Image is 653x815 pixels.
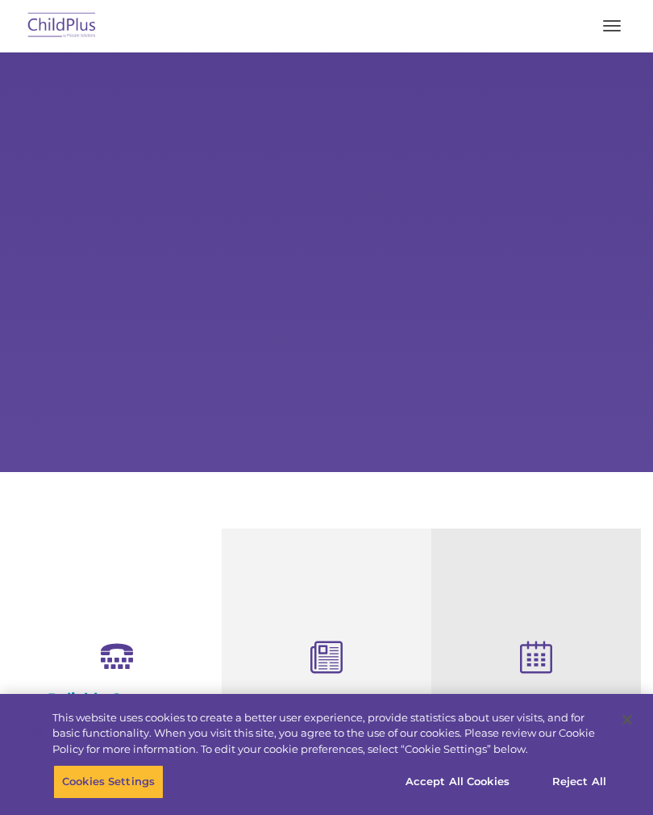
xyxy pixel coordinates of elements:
button: Reject All [529,765,630,799]
h4: Child Development Assessments in ChildPlus [234,692,419,746]
button: Close [609,702,645,738]
img: ChildPlus by Procare Solutions [24,7,100,45]
button: Accept All Cookies [397,765,518,799]
h4: Free Regional Meetings [443,692,629,710]
div: This website uses cookies to create a better user experience, provide statistics about user visit... [52,710,608,758]
button: Cookies Settings [53,765,164,799]
h4: Reliable Customer Support [24,690,210,725]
